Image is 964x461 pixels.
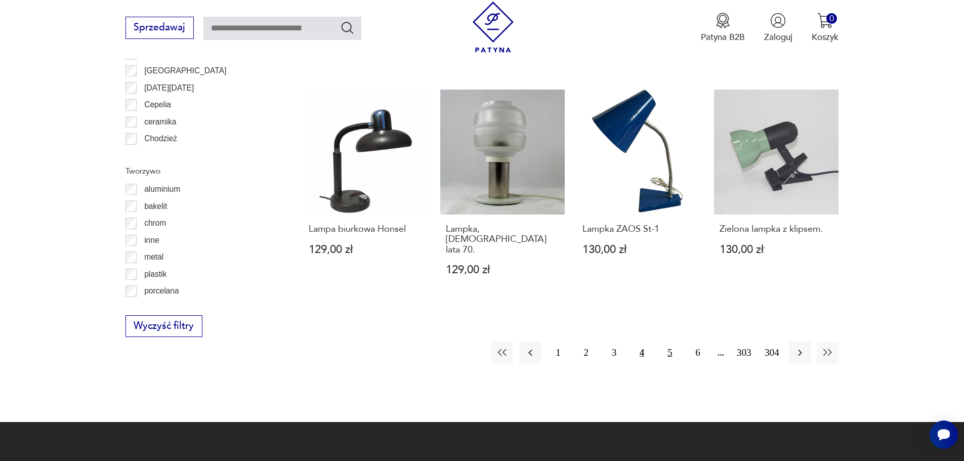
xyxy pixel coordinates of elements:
[440,90,565,299] a: Lampka, Niemcy lata 70.Lampka, [DEMOGRAPHIC_DATA] lata 70.129,00 zł
[144,268,166,281] p: plastik
[720,224,833,234] h3: Zielona lampka z klipsem.
[764,13,792,43] button: Zaloguj
[817,13,833,28] img: Ikona koszyka
[125,17,194,39] button: Sprzedawaj
[812,13,839,43] button: 0Koszyk
[125,315,202,338] button: Wyczyść filtry
[720,244,833,255] p: 130,00 zł
[701,13,745,43] a: Ikona medaluPatyna B2B
[761,342,783,363] button: 304
[826,13,837,24] div: 0
[701,31,745,43] p: Patyna B2B
[144,149,175,162] p: Ćmielów
[144,183,180,196] p: aluminium
[659,342,681,363] button: 5
[714,90,839,299] a: Zielona lampka z klipsem.Zielona lampka z klipsem.130,00 zł
[125,164,274,178] p: Tworzywo
[631,342,653,363] button: 4
[144,217,166,230] p: chrom
[144,98,171,111] p: Cepelia
[715,13,731,28] img: Ikona medalu
[144,284,179,298] p: porcelana
[446,265,560,275] p: 129,00 zł
[701,13,745,43] button: Patyna B2B
[446,224,560,255] h3: Lampka, [DEMOGRAPHIC_DATA] lata 70.
[144,200,167,213] p: bakelit
[764,31,792,43] p: Zaloguj
[930,421,958,449] iframe: Smartsupp widget button
[770,13,786,28] img: Ikonka użytkownika
[582,244,696,255] p: 130,00 zł
[125,24,194,32] a: Sprzedawaj
[144,302,170,315] p: porcelit
[144,64,226,77] p: [GEOGRAPHIC_DATA]
[144,132,177,145] p: Chodzież
[144,234,159,247] p: inne
[582,224,696,234] h3: Lampka ZAOS St-1
[144,250,163,264] p: metal
[309,244,423,255] p: 129,00 zł
[687,342,708,363] button: 6
[577,90,702,299] a: Lampka ZAOS St-1Lampka ZAOS St-1130,00 zł
[144,115,176,129] p: ceramika
[144,81,194,95] p: [DATE][DATE]
[309,224,423,234] h3: Lampa biurkowa Honsel
[733,342,755,363] button: 303
[468,2,519,53] img: Patyna - sklep z meblami i dekoracjami vintage
[340,20,355,35] button: Szukaj
[575,342,597,363] button: 2
[812,31,839,43] p: Koszyk
[303,90,428,299] a: Lampa biurkowa HonselLampa biurkowa Honsel129,00 zł
[603,342,625,363] button: 3
[547,342,569,363] button: 1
